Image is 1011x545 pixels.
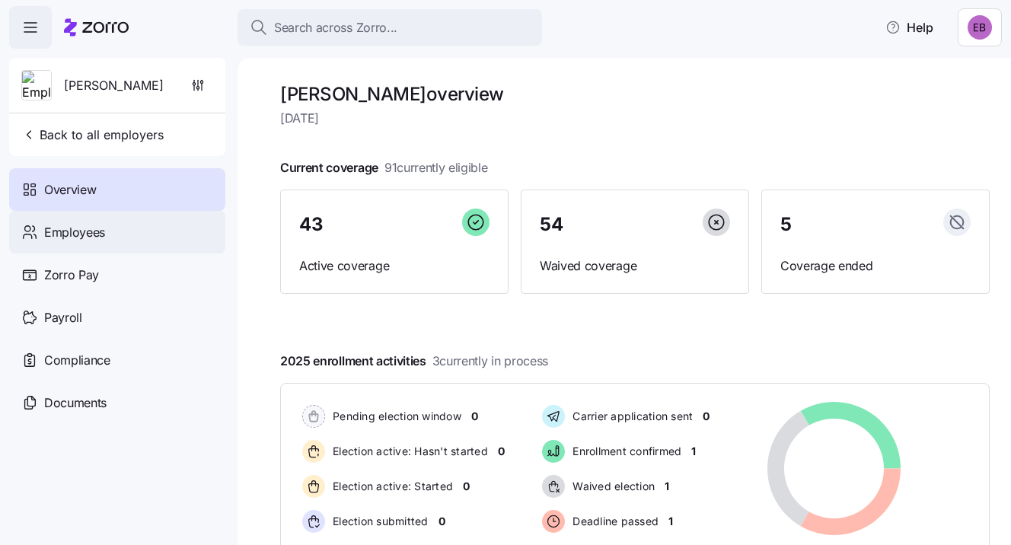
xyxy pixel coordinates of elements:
a: Zorro Pay [9,253,225,296]
img: e893a1d701ecdfe11b8faa3453cd5ce7 [968,15,992,40]
span: Active coverage [299,257,490,276]
a: Documents [9,381,225,424]
span: 1 [691,444,696,459]
span: Enrollment confirmed [568,444,681,459]
a: Employees [9,211,225,253]
span: Election active: Started [328,479,453,494]
img: Employer logo [22,71,51,101]
span: 5 [780,215,792,234]
span: 0 [439,514,445,529]
a: Overview [9,168,225,211]
span: 0 [463,479,470,494]
span: Carrier application sent [568,409,693,424]
span: Employees [44,223,105,242]
span: Zorro Pay [44,266,99,285]
span: 0 [471,409,478,424]
button: Help [873,12,946,43]
span: Waived election [568,479,655,494]
span: Coverage ended [780,257,971,276]
span: Pending election window [328,409,461,424]
span: Search across Zorro... [274,18,397,37]
span: 54 [540,215,563,234]
span: Election active: Hasn't started [328,444,488,459]
span: 91 currently eligible [384,158,488,177]
span: 3 currently in process [432,352,548,371]
span: Documents [44,394,107,413]
span: Deadline passed [568,514,659,529]
a: Compliance [9,339,225,381]
span: 43 [299,215,323,234]
span: [PERSON_NAME] [64,76,164,95]
span: Compliance [44,351,110,370]
span: 0 [498,444,505,459]
span: Help [885,18,933,37]
span: 1 [665,479,669,494]
span: Payroll [44,308,82,327]
span: 2025 enrollment activities [280,352,548,371]
button: Search across Zorro... [238,9,542,46]
span: Waived coverage [540,257,730,276]
h1: [PERSON_NAME] overview [280,82,990,106]
span: 1 [668,514,673,529]
span: Overview [44,180,96,199]
span: [DATE] [280,109,990,128]
button: Back to all employers [15,120,170,150]
span: Current coverage [280,158,488,177]
a: Payroll [9,296,225,339]
span: Back to all employers [21,126,164,144]
span: 0 [703,409,710,424]
span: Election submitted [328,514,429,529]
